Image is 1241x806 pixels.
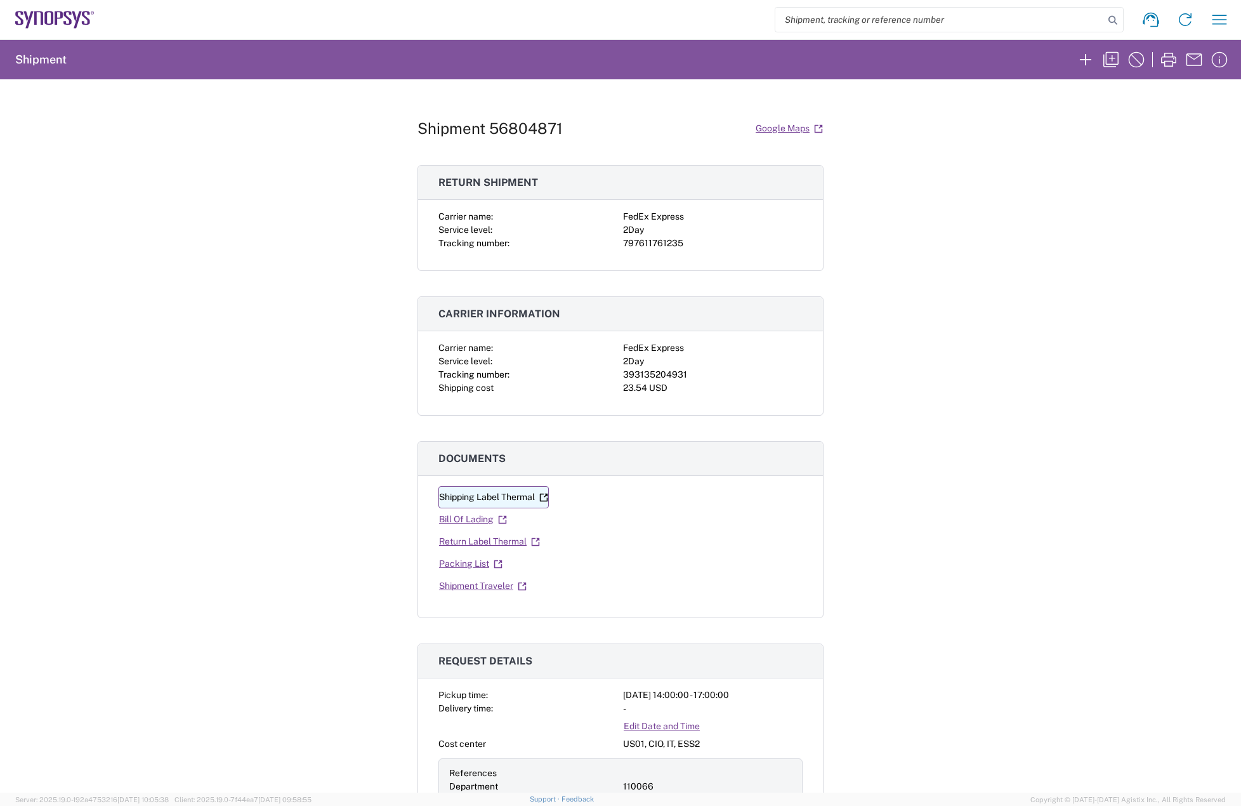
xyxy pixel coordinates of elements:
a: Feedback [561,795,594,803]
div: 110066 [623,780,792,793]
span: Copyright © [DATE]-[DATE] Agistix Inc., All Rights Reserved [1030,794,1226,805]
a: Bill Of Lading [438,508,508,531]
div: FedEx Express [623,210,803,223]
a: Packing List [438,553,503,575]
div: 23.54 USD [623,381,803,395]
a: Shipping Label Thermal [438,486,549,508]
span: Carrier information [438,308,560,320]
a: Support [530,795,561,803]
span: Tracking number: [438,238,509,248]
span: Return shipment [438,176,538,188]
a: Google Maps [755,117,824,140]
div: 393135204931 [623,368,803,381]
h1: Shipment 56804871 [417,119,563,138]
a: Return Label Thermal [438,531,541,553]
span: Cost center [438,739,486,749]
span: Client: 2025.19.0-7f44ea7 [174,796,312,803]
div: 2Day [623,355,803,368]
span: [DATE] 10:05:38 [117,796,169,803]
a: Shipment Traveler [438,575,527,597]
div: 2Day [623,223,803,237]
span: Tracking number: [438,369,509,380]
div: - [623,702,803,715]
span: Documents [438,453,506,465]
span: [DATE] 09:58:55 [258,796,312,803]
input: Shipment, tracking or reference number [775,8,1104,32]
span: Carrier name: [438,343,493,353]
span: Pickup time: [438,690,488,700]
a: Edit Date and Time [623,715,700,737]
span: Carrier name: [438,211,493,221]
span: Service level: [438,225,492,235]
div: US01, CIO, IT, ESS2 [623,737,803,751]
span: Request details [438,655,532,667]
span: Service level: [438,356,492,366]
div: [DATE] 14:00:00 - 17:00:00 [623,689,803,702]
div: 797611761235 [623,237,803,250]
div: FedEx Express [623,341,803,355]
div: Department [449,780,618,793]
span: References [449,768,497,778]
span: Shipping cost [438,383,494,393]
h2: Shipment [15,52,67,67]
span: Server: 2025.19.0-192a4753216 [15,796,169,803]
span: Delivery time: [438,703,493,713]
